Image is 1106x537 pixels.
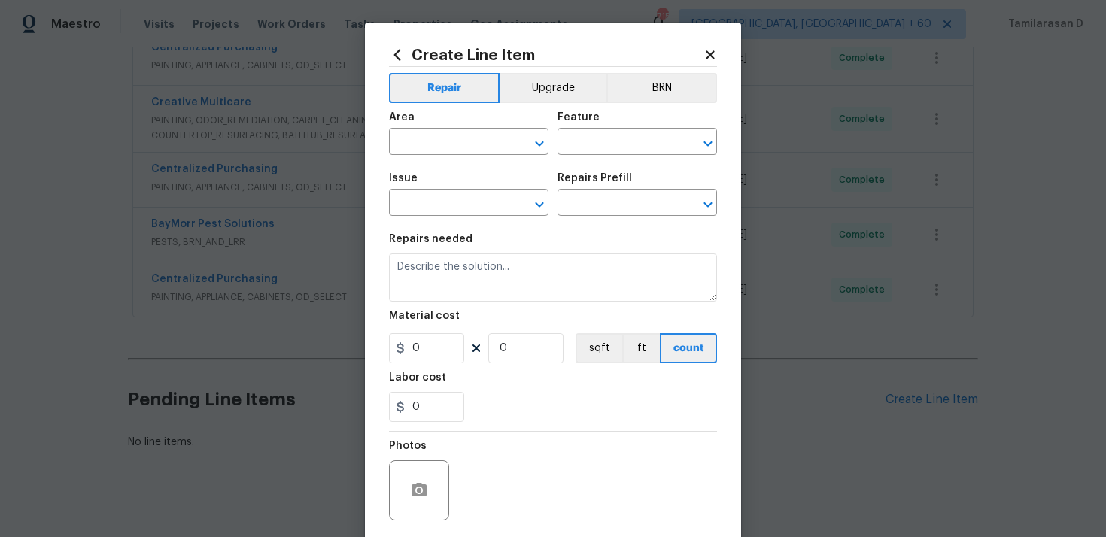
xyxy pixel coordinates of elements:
[576,333,622,363] button: sqft
[389,372,446,383] h5: Labor cost
[389,441,427,451] h5: Photos
[529,133,550,154] button: Open
[606,73,717,103] button: BRN
[660,333,717,363] button: count
[697,194,719,215] button: Open
[389,73,500,103] button: Repair
[389,311,460,321] h5: Material cost
[529,194,550,215] button: Open
[500,73,607,103] button: Upgrade
[558,112,600,123] h5: Feature
[389,234,472,244] h5: Repairs needed
[389,173,418,184] h5: Issue
[558,173,632,184] h5: Repairs Prefill
[389,47,703,63] h2: Create Line Item
[622,333,660,363] button: ft
[697,133,719,154] button: Open
[389,112,415,123] h5: Area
